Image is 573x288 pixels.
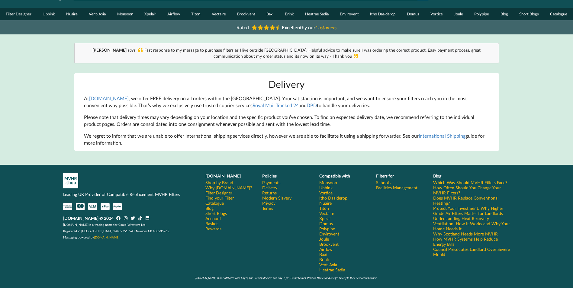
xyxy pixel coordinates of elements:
[319,216,332,221] a: Xpelair
[205,180,233,185] a: Shop by Brand
[282,24,302,30] b: Excellent
[231,8,261,20] a: Brookvent
[376,185,417,190] a: Facilities Management
[319,242,339,247] a: Brookvent
[63,191,197,197] p: Leading UK Provider of Compatible Replacement MVHR Filters
[433,231,498,236] a: Why Scotland Needs More MVHR
[262,200,275,206] a: Privacy
[262,173,277,178] b: Policies
[419,133,465,139] a: International Shipping
[37,8,60,20] a: Ubbink
[319,267,345,272] a: Heatrae Sadia
[319,221,333,226] a: Domus
[237,24,249,30] span: Rated
[319,236,329,242] a: Joule
[63,229,170,233] span: Registered in [GEOGRAPHIC_DATA] 14459751. VAT Number GB 458535265.
[433,173,441,178] b: Blog
[279,8,299,20] a: Brink
[282,24,336,30] span: by our
[83,8,111,20] a: Vent-Axia
[84,78,489,90] h1: Delivery
[94,235,119,239] a: [DOMAIN_NAME]
[433,185,510,195] a: How Often Should You Change Your MVHR Filters?
[63,216,114,221] b: [DOMAIN_NAME] © 2024
[205,195,234,200] a: Find your Filter
[63,173,78,188] img: mvhr-inverted.png
[545,8,573,20] a: Catalogue
[376,180,391,185] a: Schools
[319,185,333,190] a: Ubbink
[206,8,231,20] a: Vectaire
[319,257,329,262] a: Brink
[433,236,510,247] a: How MVHR Systems Help Reduce Energy Bills
[469,8,495,20] a: Polypipe
[319,226,335,231] a: Polypipe
[162,8,186,20] a: Airflow
[81,47,493,59] div: Fast response to my message to purchase filters as I live outside [GEOGRAPHIC_DATA]. Helpful advi...
[63,223,146,226] span: [DOMAIN_NAME] is a trading name for Cloud Wrestlers Ltd
[84,95,489,109] p: At , we offer FREE delivery on all orders within the [GEOGRAPHIC_DATA]. Your satisfaction is impo...
[232,22,341,32] a: Rated Excellentby ourCustomers
[205,173,241,178] b: [DOMAIN_NAME]
[139,8,162,20] a: Xpelair
[319,190,333,195] a: Vortice
[111,8,139,20] a: Monsoon
[319,180,337,185] a: Monsoon
[319,231,339,236] a: Envirovent
[433,195,510,206] a: Does MVHR Replace Conventional Heating?
[433,247,510,257] a: Council Presocutes Landlord Over Severe Mould
[205,211,227,216] a: Short Blogs
[84,133,489,146] p: We regret to inform that we are unable to offer international shipping services directly, however...
[262,206,273,211] a: Terms
[319,206,329,211] a: Titon
[262,195,291,200] a: Modern Slavery
[319,173,350,178] b: Compatible with
[376,173,394,178] b: Filters for
[319,211,334,216] a: Vectaire
[92,47,127,53] b: [PERSON_NAME]
[401,8,425,20] a: Domus
[334,8,364,20] a: Envirovent
[495,8,513,20] a: Blog
[205,190,232,195] a: Filter Designer
[425,8,448,20] a: Vortice
[205,206,214,211] a: Blog
[319,247,333,252] a: Airflow
[433,206,510,216] a: Protect Your Investment: Why Higher Grade Air Filters Matter for Landlords
[128,47,136,53] i: says
[319,262,337,267] a: Vent-Axia
[63,235,119,239] span: Messaging powered by
[262,185,277,190] a: Delivery
[319,195,347,200] a: Itho Daalderop
[299,8,334,20] a: Heatrae Sadia
[365,8,401,20] a: Itho Daalderop
[205,200,224,206] a: Catalogue
[61,8,83,20] a: Nuaire
[63,276,510,280] div: [DOMAIN_NAME] is not Affiliated with Any of The Brands Stocked, and any Logos, Brand Names, Produ...
[433,216,510,231] a: Understanding Heat Recovery Ventilation: How It Works and Why Your Home Needs It
[89,95,129,101] a: [DOMAIN_NAME]
[253,102,299,108] a: Royal Mail Tracked 24
[84,114,489,128] p: Please note that delivery times may vary depending on your location and the specific product you’...
[262,190,277,195] a: Returns
[319,200,332,206] a: Nuaire
[205,216,221,221] a: Account
[205,185,252,190] a: Why [DOMAIN_NAME]?
[433,180,507,185] a: Which Way Should MVHR Filters Face?
[261,8,279,20] a: Baxi
[315,24,336,30] i: Customers
[186,8,206,20] a: Titon
[307,102,317,108] a: DPD
[449,8,469,20] a: Joule
[319,252,327,257] a: Baxi
[513,8,544,20] a: Short Blogs
[205,226,221,231] a: Rewards
[262,180,280,185] a: Payments
[205,221,218,226] a: Basket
